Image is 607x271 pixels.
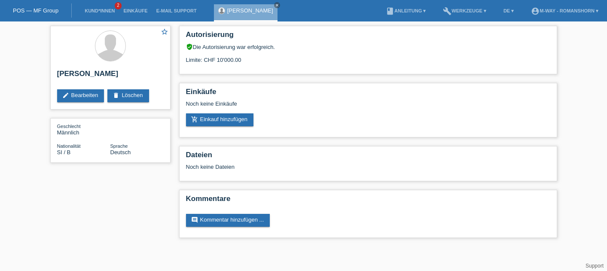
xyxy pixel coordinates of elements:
i: verified_user [186,43,193,50]
span: 2 [115,2,122,9]
a: Einkäufe [119,8,152,13]
div: Männlich [57,123,110,136]
div: Die Autorisierung war erfolgreich. [186,43,550,50]
i: close [275,3,279,7]
a: close [274,2,280,8]
i: account_circle [531,7,540,15]
span: Deutsch [110,149,131,155]
a: buildWerkzeuge ▾ [439,8,491,13]
i: comment [191,216,198,223]
a: POS — MF Group [13,7,58,14]
span: Geschlecht [57,124,81,129]
i: build [443,7,451,15]
a: bookAnleitung ▾ [381,8,430,13]
div: Limite: CHF 10'000.00 [186,50,550,63]
a: Kund*innen [80,8,119,13]
h2: Einkäufe [186,88,550,100]
span: Slowenien / B / 15.07.2013 [57,149,71,155]
a: editBearbeiten [57,89,104,102]
h2: Autorisierung [186,30,550,43]
a: add_shopping_cartEinkauf hinzufügen [186,113,254,126]
div: Noch keine Einkäufe [186,100,550,113]
h2: Dateien [186,151,550,164]
i: book [386,7,394,15]
a: account_circlem-way - Romanshorn ▾ [527,8,603,13]
h2: Kommentare [186,195,550,207]
h2: [PERSON_NAME] [57,70,164,82]
a: star_border [161,28,168,37]
i: edit [62,92,69,99]
a: DE ▾ [499,8,518,13]
a: deleteLöschen [107,89,149,102]
i: delete [113,92,119,99]
div: Noch keine Dateien [186,164,448,170]
span: Sprache [110,143,128,149]
a: Support [586,263,604,269]
a: commentKommentar hinzufügen ... [186,214,270,227]
i: add_shopping_cart [191,116,198,123]
a: E-Mail Support [152,8,201,13]
a: [PERSON_NAME] [227,7,273,14]
span: Nationalität [57,143,81,149]
i: star_border [161,28,168,36]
